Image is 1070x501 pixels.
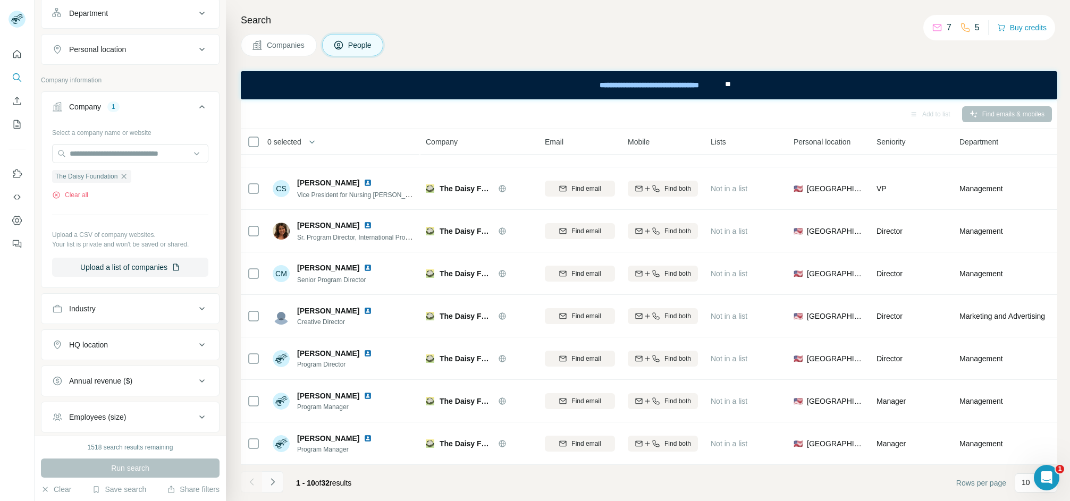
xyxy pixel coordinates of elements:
[571,311,601,321] span: Find email
[364,392,372,400] img: LinkedIn logo
[711,397,747,405] span: Not in a list
[297,317,376,327] span: Creative Director
[426,439,434,448] img: Logo of The Daisy Foundation
[545,436,615,452] button: Find email
[711,439,747,448] span: Not in a list
[9,188,26,207] button: Use Surfe API
[41,37,219,62] button: Personal location
[628,181,698,197] button: Find both
[297,390,359,401] span: [PERSON_NAME]
[69,412,126,422] div: Employees (size)
[9,45,26,64] button: Quick start
[41,94,219,124] button: Company1
[959,183,1003,194] span: Management
[959,137,998,147] span: Department
[322,479,330,487] span: 32
[807,268,864,279] span: [GEOGRAPHIC_DATA]
[41,368,219,394] button: Annual revenue ($)
[1022,477,1030,488] p: 10
[297,445,376,454] span: Program Manager
[364,179,372,187] img: LinkedIn logo
[41,484,71,495] button: Clear
[41,404,219,430] button: Employees (size)
[273,308,290,325] img: Avatar
[297,402,376,412] span: Program Manager
[628,308,698,324] button: Find both
[262,471,283,492] button: Navigate to next page
[41,332,219,358] button: HQ location
[364,349,372,358] img: LinkedIn logo
[297,305,359,316] span: [PERSON_NAME]
[545,223,615,239] button: Find email
[959,226,1003,236] span: Management
[297,233,499,241] span: Sr. Program Director, International Programs & Supportive Associations
[52,124,208,138] div: Select a company name or website
[664,226,691,236] span: Find both
[364,434,372,443] img: LinkedIn logo
[711,354,747,363] span: Not in a list
[628,351,698,367] button: Find both
[41,1,219,26] button: Department
[69,101,101,112] div: Company
[959,438,1003,449] span: Management
[959,311,1045,321] span: Marketing and Advertising
[807,396,864,406] span: [GEOGRAPHIC_DATA]
[877,439,906,448] span: Manager
[267,137,301,147] span: 0 selected
[297,276,366,284] span: Senior Program Director
[956,478,1006,488] span: Rows per page
[545,393,615,409] button: Find email
[88,443,173,452] div: 1518 search results remaining
[997,20,1047,35] button: Buy credits
[297,348,359,359] span: [PERSON_NAME]
[297,433,359,444] span: [PERSON_NAME]
[296,479,315,487] span: 1 - 10
[364,221,372,230] img: LinkedIn logo
[877,227,903,235] span: Director
[426,354,434,363] img: Logo of The Daisy Foundation
[52,240,208,249] p: Your list is private and won't be saved or shared.
[664,396,691,406] span: Find both
[9,211,26,230] button: Dashboard
[1056,465,1064,473] span: 1
[807,226,864,236] span: [GEOGRAPHIC_DATA]
[664,311,691,321] span: Find both
[545,266,615,282] button: Find email
[440,226,493,236] span: The Daisy Foundation
[794,226,803,236] span: 🇺🇸
[440,353,493,364] span: The Daisy Foundation
[545,137,563,147] span: Email
[877,137,905,147] span: Seniority
[711,269,747,278] span: Not in a list
[9,234,26,253] button: Feedback
[9,91,26,111] button: Enrich CSV
[9,115,26,134] button: My lists
[297,177,359,188] span: [PERSON_NAME]
[426,397,434,405] img: Logo of The Daisy Foundation
[297,262,359,273] span: [PERSON_NAME]
[877,312,903,320] span: Director
[664,184,691,193] span: Find both
[975,21,980,34] p: 5
[364,307,372,315] img: LinkedIn logo
[426,184,434,193] img: Logo of The Daisy Foundation
[628,223,698,239] button: Find both
[794,311,803,321] span: 🇺🇸
[545,351,615,367] button: Find email
[273,435,290,452] img: Avatar
[545,181,615,197] button: Find email
[9,68,26,87] button: Search
[241,13,1057,28] h4: Search
[440,438,493,449] span: The Daisy Foundation
[877,354,903,363] span: Director
[41,75,220,85] p: Company information
[440,268,493,279] span: The Daisy Foundation
[241,71,1057,99] iframe: Banner
[69,339,108,350] div: HQ location
[571,184,601,193] span: Find email
[664,439,691,448] span: Find both
[807,438,864,449] span: [GEOGRAPHIC_DATA]
[959,353,1003,364] span: Management
[69,44,126,55] div: Personal location
[545,308,615,324] button: Find email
